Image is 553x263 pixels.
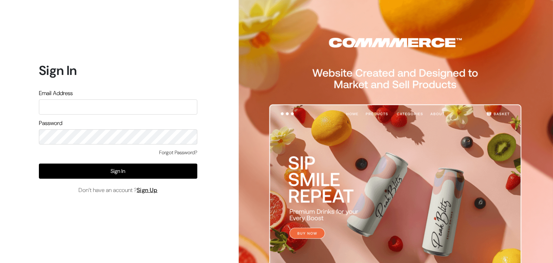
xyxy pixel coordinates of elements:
[39,119,62,128] label: Password
[39,63,197,78] h1: Sign In
[78,186,158,195] span: Don’t have an account ?
[39,89,73,98] label: Email Address
[159,149,197,156] a: Forgot Password?
[39,164,197,179] button: Sign In
[137,186,158,194] a: Sign Up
